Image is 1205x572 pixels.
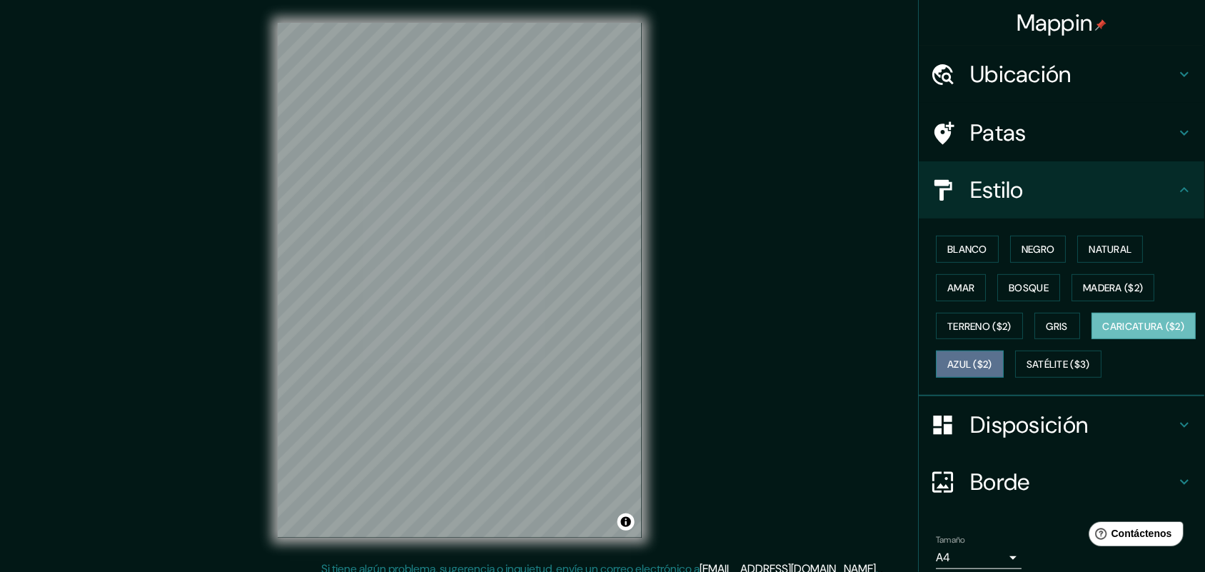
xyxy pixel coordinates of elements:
[1078,236,1144,263] button: Natural
[937,236,999,263] button: Blanco
[1035,313,1081,340] button: Gris
[948,281,975,294] font: Amar
[937,313,1024,340] button: Terreno ($2)
[919,453,1205,511] div: Borde
[617,513,635,531] button: Activar o desactivar atribución
[919,104,1205,161] div: Patas
[278,23,642,538] canvas: Mapa
[1047,320,1069,333] font: Gris
[937,546,1022,569] div: A4
[937,274,987,301] button: Amar
[1084,281,1144,294] font: Madera ($2)
[1089,243,1132,256] font: Natural
[971,410,1089,440] font: Disposición
[1016,351,1102,378] button: Satélite ($3)
[971,59,1072,89] font: Ubicación
[971,467,1031,497] font: Borde
[948,358,993,371] font: Azul ($2)
[1078,516,1189,556] iframe: Lanzador de widgets de ayuda
[937,550,951,565] font: A4
[1017,8,1094,38] font: Mappin
[1104,320,1186,333] font: Caricatura ($2)
[919,46,1205,103] div: Ubicación
[1011,236,1067,263] button: Negro
[937,534,966,546] font: Tamaño
[1092,313,1197,340] button: Caricatura ($2)
[919,396,1205,453] div: Disposición
[971,118,1027,148] font: Patas
[948,320,1012,333] font: Terreno ($2)
[1096,19,1107,31] img: pin-icon.png
[1027,358,1091,371] font: Satélite ($3)
[919,161,1205,219] div: Estilo
[1022,243,1056,256] font: Negro
[998,274,1061,301] button: Bosque
[1072,274,1155,301] button: Madera ($2)
[937,351,1004,378] button: Azul ($2)
[971,175,1024,205] font: Estilo
[948,243,988,256] font: Blanco
[1009,281,1049,294] font: Bosque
